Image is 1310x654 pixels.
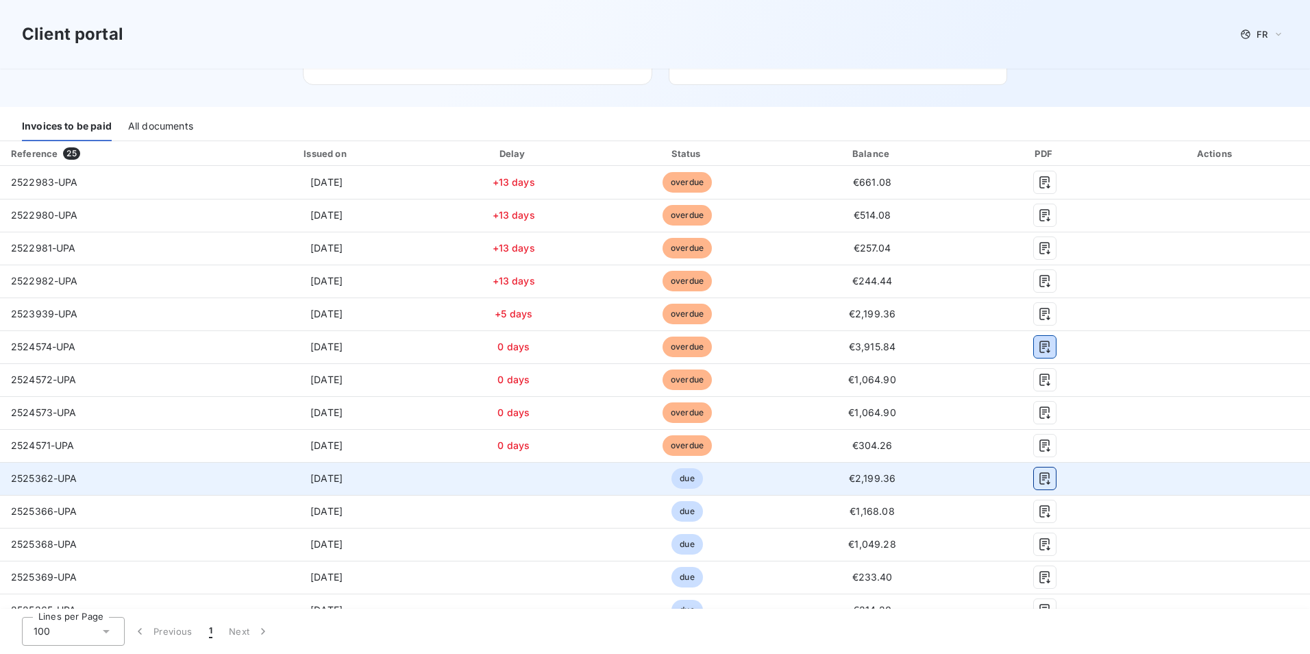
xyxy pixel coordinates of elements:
[227,147,425,160] div: Issued on
[671,534,702,555] span: due
[848,407,895,418] span: €1,064.90
[497,407,530,418] span: 0 days
[663,370,712,390] span: overdue
[497,439,530,451] span: 0 days
[310,374,343,385] span: [DATE]
[663,402,712,423] span: overdue
[11,242,76,254] span: 2522981-UPA
[852,439,893,451] span: €304.26
[310,439,343,451] span: [DATE]
[493,176,535,188] span: +13 days
[310,604,343,616] span: [DATE]
[310,407,343,418] span: [DATE]
[310,242,343,254] span: [DATE]
[310,571,343,583] span: [DATE]
[11,604,77,616] span: 2525365-UPA
[493,275,535,287] span: +13 days
[432,147,596,160] div: Delay
[493,209,535,221] span: +13 days
[972,147,1119,160] div: PDF
[663,238,712,258] span: overdue
[125,617,201,646] button: Previous
[310,472,343,484] span: [DATE]
[11,407,77,418] span: 2524573-UPA
[778,147,965,160] div: Balance
[848,538,895,550] span: €1,049.28
[853,176,891,188] span: €661.08
[663,304,712,324] span: overdue
[310,538,343,550] span: [DATE]
[495,308,532,319] span: +5 days
[493,242,535,254] span: +13 days
[201,617,221,646] button: 1
[852,571,893,583] span: €233.40
[22,112,112,141] div: Invoices to be paid
[11,374,77,385] span: 2524572-UPA
[310,209,343,221] span: [DATE]
[310,308,343,319] span: [DATE]
[310,341,343,352] span: [DATE]
[11,176,78,188] span: 2522983-UPA
[853,604,891,616] span: €214.20
[854,242,891,254] span: €257.04
[11,571,77,583] span: 2525369-UPA
[221,617,278,646] button: Next
[852,275,893,287] span: €244.44
[849,472,895,484] span: €2,199.36
[11,439,75,451] span: 2524571-UPA
[671,600,702,620] span: due
[22,22,123,47] h3: Client portal
[663,337,712,357] span: overdue
[850,505,894,517] span: €1,168.08
[848,374,895,385] span: €1,064.90
[11,538,77,550] span: 2525368-UPA
[63,147,79,160] span: 25
[310,505,343,517] span: [DATE]
[11,148,58,159] div: Reference
[11,505,77,517] span: 2525366-UPA
[209,625,212,638] span: 1
[854,209,891,221] span: €514.08
[663,172,712,193] span: overdue
[128,112,193,141] div: All documents
[11,275,78,287] span: 2522982-UPA
[11,472,77,484] span: 2525362-UPA
[849,341,895,352] span: €3,915.84
[497,341,530,352] span: 0 days
[34,625,50,638] span: 100
[671,567,702,588] span: due
[663,205,712,226] span: overdue
[310,275,343,287] span: [DATE]
[671,501,702,522] span: due
[497,374,530,385] span: 0 days
[663,435,712,456] span: overdue
[310,176,343,188] span: [DATE]
[671,468,702,489] span: due
[663,271,712,291] span: overdue
[11,341,76,352] span: 2524574-UPA
[1257,29,1268,40] span: FR
[11,308,78,319] span: 2523939-UPA
[1124,147,1307,160] div: Actions
[11,209,78,221] span: 2522980-UPA
[849,308,895,319] span: €2,199.36
[602,147,774,160] div: Status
